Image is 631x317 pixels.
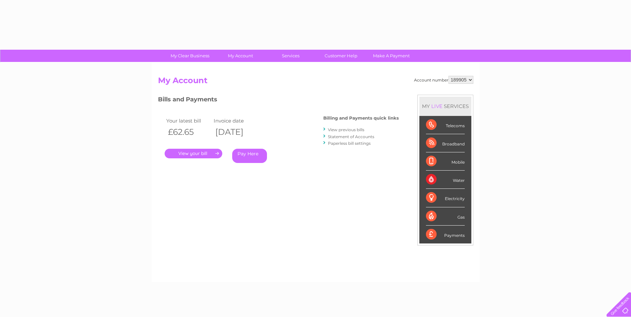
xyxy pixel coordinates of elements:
div: Electricity [426,189,465,207]
a: Services [263,50,318,62]
a: Statement of Accounts [328,134,374,139]
div: Mobile [426,152,465,171]
a: My Account [213,50,268,62]
div: Payments [426,226,465,243]
td: Invoice date [212,116,260,125]
th: £62.65 [165,125,212,139]
h2: My Account [158,76,473,88]
a: View previous bills [328,127,364,132]
div: Broadband [426,134,465,152]
td: Your latest bill [165,116,212,125]
div: LIVE [430,103,444,109]
a: Paperless bill settings [328,141,371,146]
div: Account number [414,76,473,84]
div: Telecoms [426,116,465,134]
a: Customer Help [314,50,368,62]
a: My Clear Business [163,50,217,62]
th: [DATE] [212,125,260,139]
a: . [165,149,222,158]
div: MY SERVICES [419,97,471,116]
div: Water [426,171,465,189]
a: Pay Here [232,149,267,163]
a: Make A Payment [364,50,419,62]
div: Gas [426,207,465,226]
h3: Bills and Payments [158,95,399,106]
h4: Billing and Payments quick links [323,116,399,121]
